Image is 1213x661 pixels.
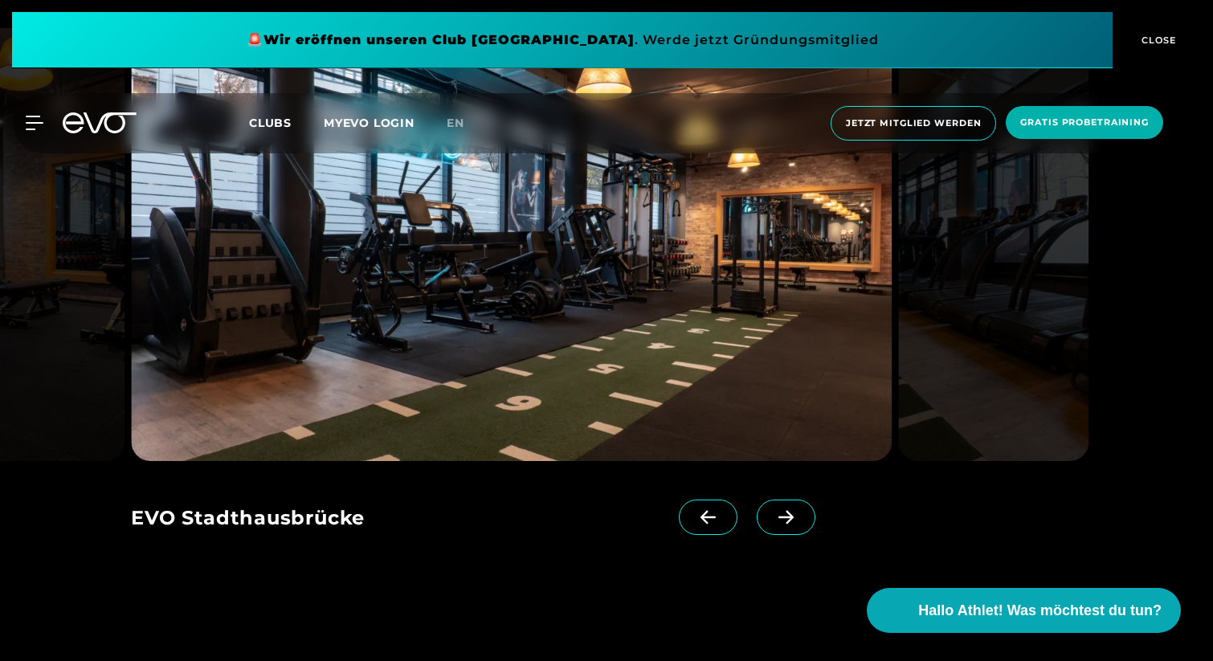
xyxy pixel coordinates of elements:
img: evofitness [898,28,1088,461]
button: CLOSE [1113,12,1201,68]
span: Jetzt Mitglied werden [846,116,981,130]
button: Hallo Athlet! Was möchtest du tun? [867,588,1181,633]
a: Jetzt Mitglied werden [826,106,1001,141]
img: evofitness [131,28,892,461]
a: Clubs [249,115,324,130]
span: CLOSE [1137,33,1177,47]
a: MYEVO LOGIN [324,116,415,130]
span: Gratis Probetraining [1020,116,1149,129]
span: Clubs [249,116,292,130]
span: en [447,116,464,130]
a: Gratis Probetraining [1001,106,1168,141]
a: en [447,114,484,133]
span: Hallo Athlet! Was möchtest du tun? [918,600,1162,622]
